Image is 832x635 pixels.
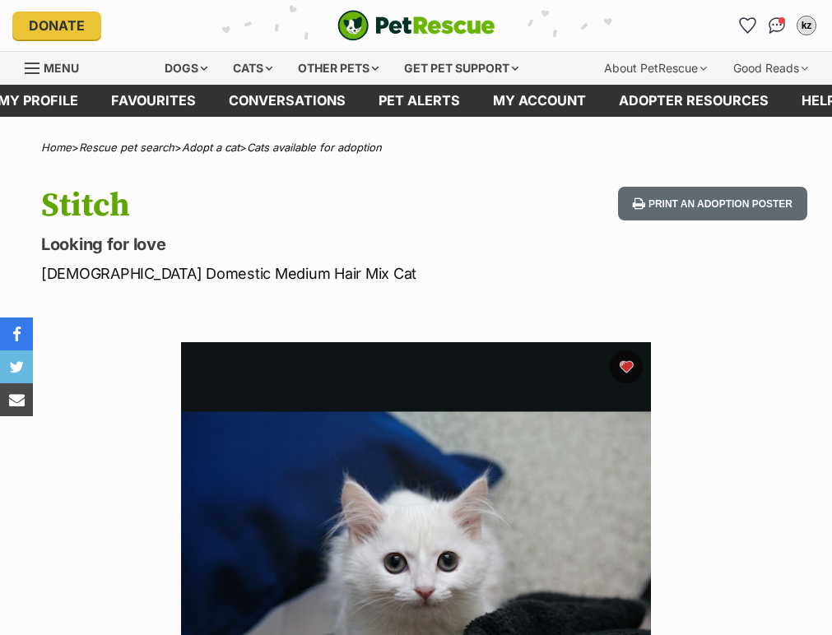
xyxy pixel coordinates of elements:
a: Favourites [95,85,212,117]
div: Dogs [153,52,219,85]
img: chat-41dd97257d64d25036548639549fe6c8038ab92f7586957e7f3b1b290dea8141.svg [769,17,786,34]
a: PetRescue [337,10,495,41]
img: logo-cat-932fe2b9b8326f06289b0f2fb663e598f794de774fb13d1741a6617ecf9a85b4.svg [337,10,495,41]
a: Donate [12,12,101,39]
a: Pet alerts [362,85,476,117]
a: Rescue pet search [79,141,174,154]
ul: Account quick links [734,12,820,39]
a: Conversations [764,12,790,39]
a: Menu [25,52,91,81]
p: Looking for love [41,233,511,256]
div: Good Reads [722,52,820,85]
div: Get pet support [393,52,530,85]
a: Favourites [734,12,760,39]
div: About PetRescue [593,52,718,85]
button: My account [793,12,820,39]
h1: Stitch [41,187,511,225]
span: Menu [44,61,79,75]
a: Adopt a cat [182,141,239,154]
a: Cats available for adoption [247,141,382,154]
div: kz [798,17,815,34]
div: Other pets [286,52,390,85]
a: Home [41,141,72,154]
p: [DEMOGRAPHIC_DATA] Domestic Medium Hair Mix Cat [41,262,511,285]
button: favourite [610,350,643,383]
a: Adopter resources [602,85,785,117]
a: My account [476,85,602,117]
div: Cats [221,52,284,85]
a: conversations [212,85,362,117]
button: Print an adoption poster [618,187,807,220]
